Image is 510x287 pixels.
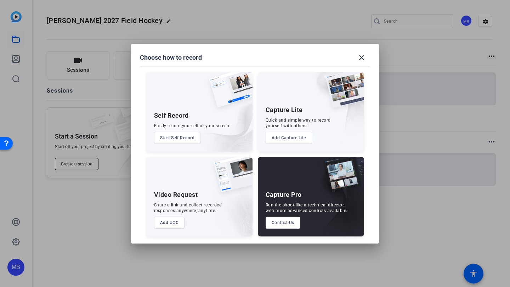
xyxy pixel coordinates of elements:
div: Share a link and collect recorded responses anywhere, anytime. [154,202,222,213]
img: embarkstudio-ugc-content.png [211,179,253,236]
div: Self Record [154,111,189,120]
div: Quick and simple way to record yourself with others. [266,117,331,129]
img: ugc-content.png [209,157,253,200]
img: capture-lite.png [320,72,364,115]
img: capture-pro.png [317,157,364,200]
button: Add UGC [154,217,185,229]
div: Easily record yourself or your screen. [154,123,231,129]
mat-icon: close [357,53,366,62]
button: Add Capture Lite [266,132,312,144]
button: Start Self Record [154,132,201,144]
div: Capture Pro [266,191,302,199]
div: Video Request [154,191,198,199]
img: embarkstudio-capture-lite.png [301,72,364,143]
button: Contact Us [266,217,300,229]
h1: Choose how to record [140,53,202,62]
img: self-record.png [204,72,253,115]
div: Run the shoot like a technical director, with more advanced controls available. [266,202,347,213]
img: embarkstudio-self-record.png [191,87,253,152]
div: Capture Lite [266,106,303,114]
img: embarkstudio-capture-pro.png [312,166,364,236]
